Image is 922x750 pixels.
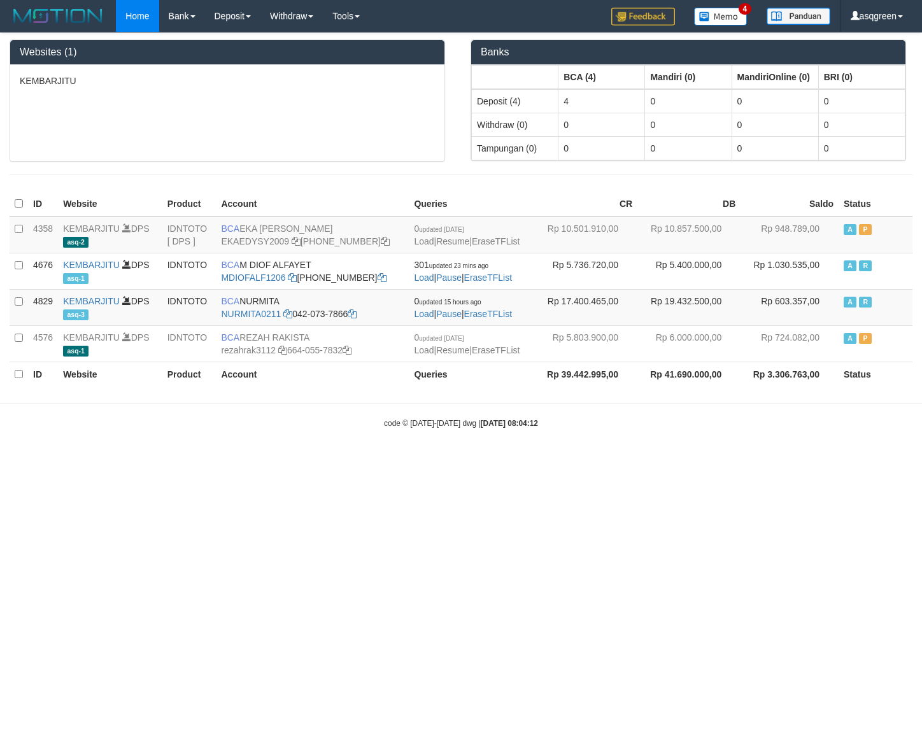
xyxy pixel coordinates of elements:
[378,272,387,283] a: Copy 7152165903 to clipboard
[637,192,741,216] th: DB
[732,89,818,113] td: 0
[481,46,896,58] h3: Banks
[216,216,409,253] td: EKA [PERSON_NAME] [PHONE_NUMBER]
[216,192,409,216] th: Account
[472,89,558,113] td: Deposit (4)
[58,289,162,325] td: DPS
[216,325,409,362] td: REZAH RAKISTA 664-055-7832
[221,272,285,283] a: MDIOFALF1206
[414,309,434,319] a: Load
[436,236,469,246] a: Resume
[637,289,741,325] td: Rp 19.432.500,00
[844,297,856,308] span: Active
[472,65,558,89] th: Group: activate to sort column ascending
[216,289,409,325] td: NURMITA 042-073-7866
[63,237,89,248] span: asq-2
[741,192,839,216] th: Saldo
[741,216,839,253] td: Rp 948.789,00
[278,345,287,355] a: Copy rezahrak3112 to clipboard
[58,192,162,216] th: Website
[63,260,120,270] a: KEMBARJITU
[481,419,538,428] strong: [DATE] 08:04:12
[414,236,434,246] a: Load
[20,46,435,58] h3: Websites (1)
[818,136,905,160] td: 0
[221,223,239,234] span: BCA
[28,216,58,253] td: 4358
[436,345,469,355] a: Resume
[63,296,120,306] a: KEMBARJITU
[419,299,481,306] span: updated 15 hours ago
[63,309,89,320] span: asq-3
[63,346,89,357] span: asq-1
[637,362,741,386] th: Rp 41.690.000,00
[429,262,488,269] span: updated 23 mins ago
[414,260,512,283] span: | |
[534,325,637,362] td: Rp 5.803.900,00
[414,345,434,355] a: Load
[58,216,162,253] td: DPS
[694,8,748,25] img: Button%20Memo.svg
[534,216,637,253] td: Rp 10.501.910,00
[818,89,905,113] td: 0
[348,309,357,319] a: Copy 0420737866 to clipboard
[283,309,292,319] a: Copy NURMITA0211 to clipboard
[216,253,409,289] td: M DIOF ALFAYET [PHONE_NUMBER]
[10,6,106,25] img: MOTION_logo.png
[162,325,216,362] td: IDNTOTO
[732,65,818,89] th: Group: activate to sort column ascending
[844,333,856,344] span: Active
[20,74,435,87] p: KEMBARJITU
[767,8,830,25] img: panduan.png
[558,113,645,136] td: 0
[436,309,462,319] a: Pause
[58,253,162,289] td: DPS
[472,236,520,246] a: EraseTFList
[58,325,162,362] td: DPS
[436,272,462,283] a: Pause
[472,113,558,136] td: Withdraw (0)
[409,362,534,386] th: Queries
[28,362,58,386] th: ID
[414,272,434,283] a: Load
[63,273,89,284] span: asq-1
[221,236,289,246] a: EKAEDYSY2009
[472,345,520,355] a: EraseTFList
[409,192,534,216] th: Queries
[859,224,872,235] span: Paused
[839,362,912,386] th: Status
[464,309,512,319] a: EraseTFList
[732,136,818,160] td: 0
[414,332,464,343] span: 0
[741,289,839,325] td: Rp 603.357,00
[637,216,741,253] td: Rp 10.857.500,00
[216,362,409,386] th: Account
[221,309,281,319] a: NURMITA0211
[414,260,488,270] span: 301
[741,362,839,386] th: Rp 3.306.763,00
[534,192,637,216] th: CR
[221,260,239,270] span: BCA
[558,89,645,113] td: 4
[221,345,276,355] a: rezahrak3112
[818,65,905,89] th: Group: activate to sort column ascending
[645,136,732,160] td: 0
[63,332,120,343] a: KEMBARJITU
[414,296,512,319] span: | |
[839,192,912,216] th: Status
[645,65,732,89] th: Group: activate to sort column ascending
[414,332,520,355] span: | |
[58,362,162,386] th: Website
[414,223,520,246] span: | |
[221,332,239,343] span: BCA
[162,289,216,325] td: IDNTOTO
[739,3,752,15] span: 4
[637,253,741,289] td: Rp 5.400.000,00
[844,224,856,235] span: Active
[534,289,637,325] td: Rp 17.400.465,00
[534,362,637,386] th: Rp 39.442.995,00
[611,8,675,25] img: Feedback.jpg
[162,192,216,216] th: Product
[28,289,58,325] td: 4829
[414,296,481,306] span: 0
